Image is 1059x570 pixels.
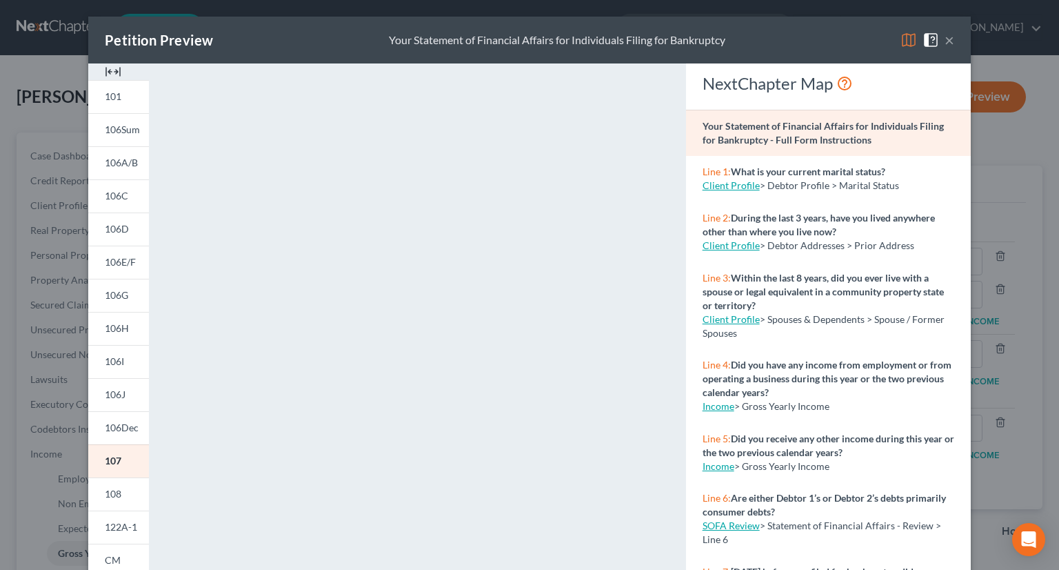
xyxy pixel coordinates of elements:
span: > Gross Yearly Income [734,400,829,412]
span: 106A/B [105,157,138,168]
a: Client Profile [703,239,760,251]
a: 106G [88,279,149,312]
span: 106I [105,355,124,367]
span: 106J [105,389,125,400]
button: × [945,32,954,48]
span: Line 5: [703,433,731,444]
span: Line 3: [703,272,731,284]
span: Line 2: [703,212,731,224]
span: CM [105,554,121,566]
span: 106Sum [105,124,140,135]
span: > Debtor Addresses > Prior Address [760,239,914,251]
span: 101 [105,90,121,102]
span: 106H [105,322,129,334]
img: map-eea8200ae884c6f1103ae1953ef3d486a96c86aabb227e865a55264e3737af1f.svg [900,32,917,48]
div: NextChapter Map [703,72,954,95]
a: 107 [88,444,149,478]
a: 106J [88,378,149,411]
span: 106Dec [105,422,139,433]
a: SOFA Review [703,520,760,531]
a: 106Dec [88,411,149,444]
strong: During the last 3 years, have you lived anywhere other than where you live now? [703,212,935,237]
span: > Debtor Profile > Marital Status [760,179,899,191]
a: Client Profile [703,313,760,325]
strong: Did you have any income from employment or from operating a business during this year or the two ... [703,359,951,398]
a: 106E/F [88,246,149,279]
div: Your Statement of Financial Affairs for Individuals Filing for Bankruptcy [389,32,725,48]
span: 106D [105,223,129,235]
span: 106E/F [105,256,136,268]
img: expand-e0f6d898513216a626fdd78e52531dac95497ffd26381d4c15ee2fc46db09dca.svg [105,63,121,80]
a: 101 [88,80,149,113]
span: > Spouses & Dependents > Spouse / Former Spouses [703,313,945,339]
strong: Did you receive any other income during this year or the two previous calendar years? [703,433,954,458]
span: 106C [105,190,128,202]
a: 122A-1 [88,511,149,544]
a: 106C [88,179,149,213]
span: 108 [105,488,121,500]
span: 122A-1 [105,521,137,533]
div: Petition Preview [105,30,213,50]
a: Client Profile [703,179,760,191]
strong: Are either Debtor 1’s or Debtor 2’s debts primarily consumer debts? [703,492,946,518]
strong: Your Statement of Financial Affairs for Individuals Filing for Bankruptcy - Full Form Instructions [703,120,944,146]
span: Line 1: [703,166,731,177]
span: 107 [105,455,121,466]
span: Line 4: [703,359,731,371]
a: 106H [88,312,149,345]
img: help-close-5ba153eb36485ed6c1ea00a893f15db1cb9b99d6cae46e1a8edb6c62d00a1a76.svg [922,32,939,48]
a: 106I [88,345,149,378]
span: Line 6: [703,492,731,504]
a: 106A/B [88,146,149,179]
a: 108 [88,478,149,511]
a: 106D [88,213,149,246]
div: Open Intercom Messenger [1012,523,1045,556]
strong: What is your current marital status? [731,166,885,177]
span: > Statement of Financial Affairs - Review > Line 6 [703,520,941,545]
a: 106Sum [88,113,149,146]
span: > Gross Yearly Income [734,460,829,472]
span: 106G [105,289,128,301]
strong: Within the last 8 years, did you ever live with a spouse or legal equivalent in a community prope... [703,272,944,311]
a: Income [703,460,734,472]
a: Income [703,400,734,412]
